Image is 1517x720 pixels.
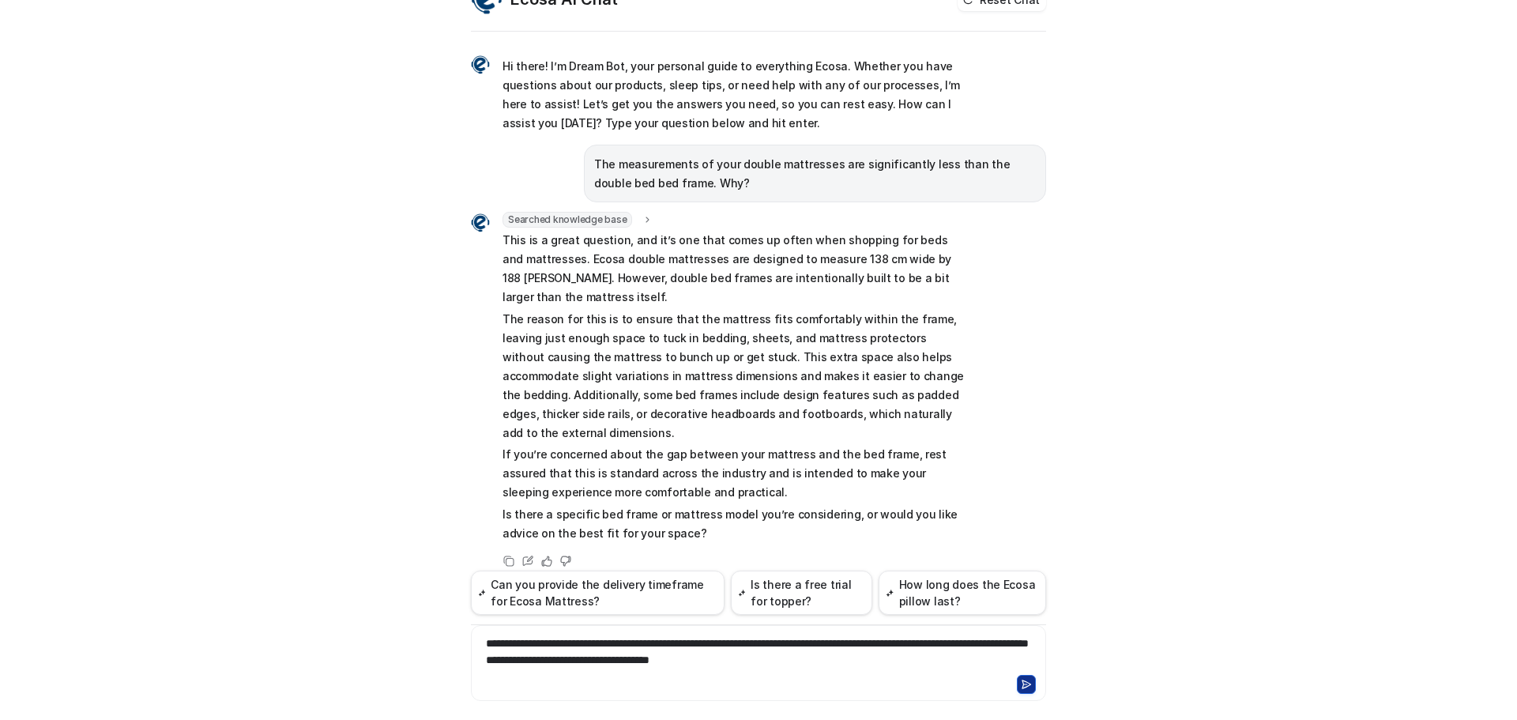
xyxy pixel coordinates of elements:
img: Widget [471,213,490,232]
p: If you’re concerned about the gap between your mattress and the bed frame, rest assured that this... [503,445,965,502]
span: Searched knowledge base [503,212,632,228]
p: This is a great question, and it’s one that comes up often when shopping for beds and mattresses.... [503,231,965,307]
p: Hi there! I’m Dream Bot, your personal guide to everything Ecosa. Whether you have questions abou... [503,57,965,133]
p: Is there a specific bed frame or mattress model you’re considering, or would you like advice on t... [503,505,965,543]
p: The measurements of your double mattresses are significantly less than the double bed bed frame. ... [594,155,1036,193]
button: How long does the Ecosa pillow last? [879,571,1046,615]
button: Can you provide the delivery timeframe for Ecosa Mattress? [471,571,725,615]
button: Is there a free trial for topper? [731,571,872,615]
p: The reason for this is to ensure that the mattress fits comfortably within the frame, leaving jus... [503,310,965,443]
img: Widget [471,55,490,74]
